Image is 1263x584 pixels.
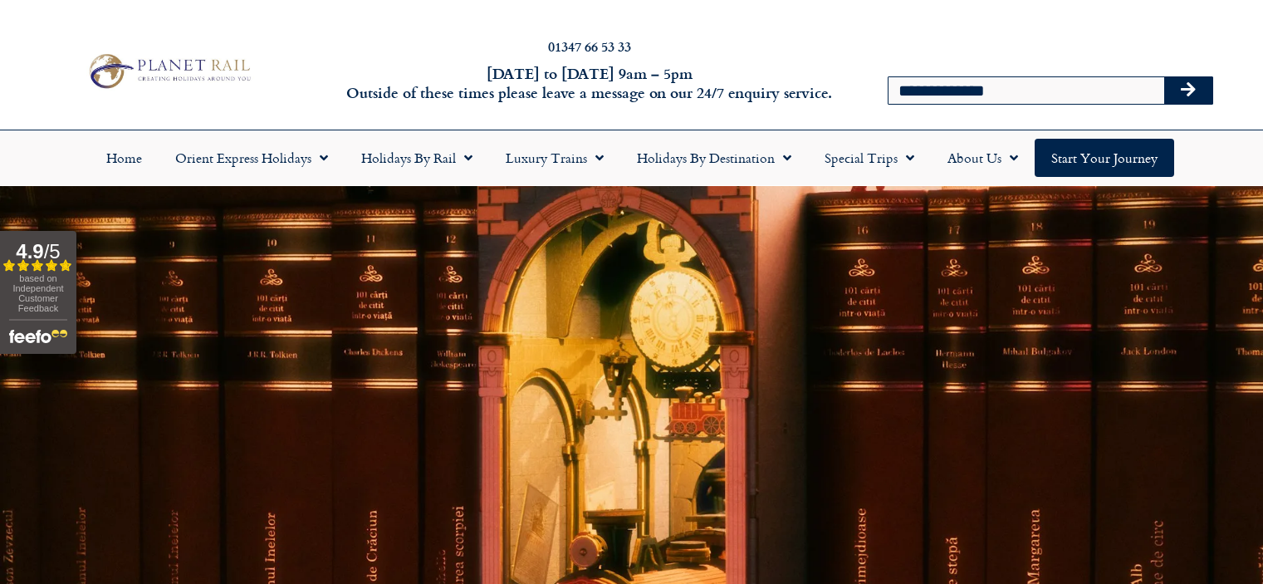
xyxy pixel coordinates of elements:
[620,139,808,177] a: Holidays by Destination
[1035,139,1174,177] a: Start your Journey
[345,139,489,177] a: Holidays by Rail
[90,139,159,177] a: Home
[548,37,631,56] a: 01347 66 53 33
[82,50,255,92] img: Planet Rail Train Holidays Logo
[341,64,838,103] h6: [DATE] to [DATE] 9am – 5pm Outside of these times please leave a message on our 24/7 enquiry serv...
[489,139,620,177] a: Luxury Trains
[1164,77,1212,104] button: Search
[808,139,931,177] a: Special Trips
[159,139,345,177] a: Orient Express Holidays
[931,139,1035,177] a: About Us
[8,139,1255,177] nav: Menu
